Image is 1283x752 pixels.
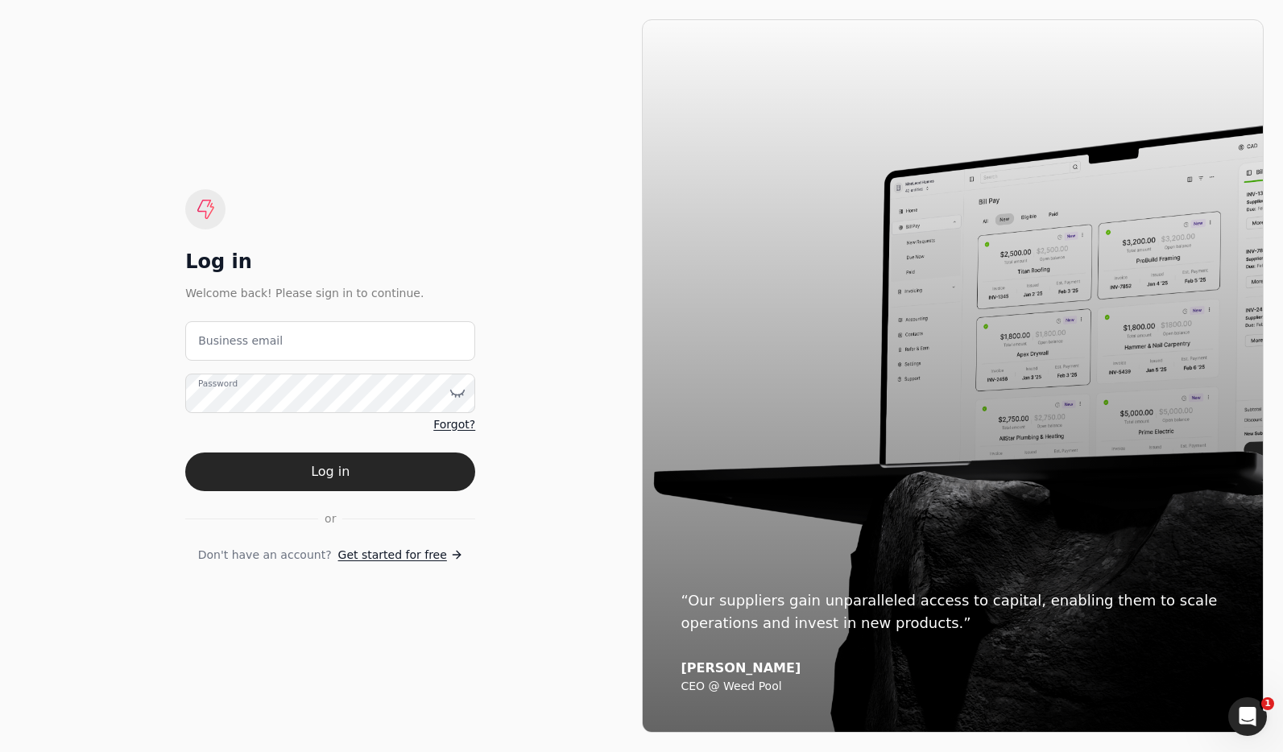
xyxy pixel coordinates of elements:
[681,680,1225,694] div: CEO @ Weed Pool
[33,363,270,380] div: Understanding Quickly’s flexible fees
[23,318,299,350] button: Search for help
[1261,697,1274,710] span: 1
[32,31,55,56] img: logo
[33,452,270,469] div: How to Use Pay Cycles in Quickly
[33,272,270,289] div: Book a walkthrough
[185,452,475,491] button: Log in
[277,26,306,55] div: Close
[215,502,322,567] button: Help
[325,510,336,527] span: or
[681,660,1225,676] div: [PERSON_NAME]
[23,446,299,476] div: How to Use Pay Cycles in Quickly
[23,266,299,295] a: Book a walkthrough
[23,357,299,386] div: Understanding Quickly’s flexible fees
[33,203,269,220] div: Send us a message
[255,543,281,554] span: Help
[198,333,283,349] label: Business email
[338,547,447,564] span: Get started for free
[134,543,189,554] span: Messages
[198,377,238,390] label: Password
[219,26,251,58] img: Profile image for Evanne
[33,393,270,410] div: Requesting an early payment
[107,502,214,567] button: Messages
[185,284,475,302] div: Welcome back! Please sign in to continue.
[23,416,299,446] div: How to Get Started with Early Payments
[338,547,463,564] a: Get started for free
[16,189,306,250] div: Send us a messageWe typically reply in a few minutes
[32,114,290,142] p: Hi Team 👋🏼
[681,589,1225,634] div: “Our suppliers gain unparalleled access to capital, enabling them to scale operations and invest ...
[1228,697,1267,736] iframe: Intercom live chat
[433,416,475,433] a: Forgot?
[33,423,270,440] div: How to Get Started with Early Payments
[33,220,269,237] div: We typically reply in a few minutes
[185,249,475,275] div: Log in
[198,547,332,564] span: Don't have an account?
[33,326,130,343] span: Search for help
[35,543,72,554] span: Home
[32,142,290,169] p: How can we help?
[23,386,299,416] div: Requesting an early payment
